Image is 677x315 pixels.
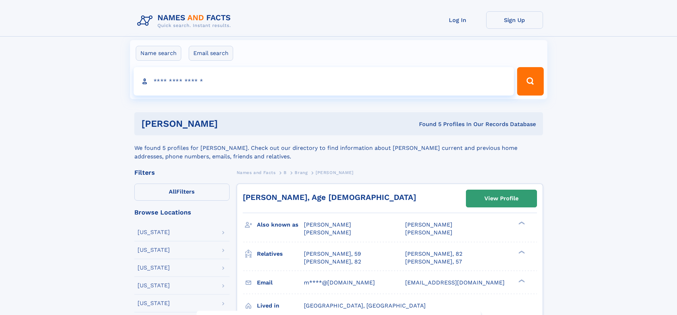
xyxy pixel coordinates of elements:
div: [US_STATE] [138,265,170,271]
a: [PERSON_NAME], 82 [304,258,361,266]
div: [US_STATE] [138,300,170,306]
label: Email search [189,46,233,61]
div: Filters [134,169,230,176]
span: [PERSON_NAME] [304,229,351,236]
img: Logo Names and Facts [134,11,237,31]
a: Log In [429,11,486,29]
span: [PERSON_NAME] [316,170,354,175]
span: [PERSON_NAME] [405,221,452,228]
span: [PERSON_NAME] [405,229,452,236]
div: [US_STATE] [138,229,170,235]
div: We found 5 profiles for [PERSON_NAME]. Check out our directory to find information about [PERSON_... [134,135,543,161]
h3: Email [257,277,304,289]
div: View Profile [484,190,519,207]
label: Filters [134,184,230,201]
a: Sign Up [486,11,543,29]
a: [PERSON_NAME], 59 [304,250,361,258]
div: ❯ [517,278,525,283]
a: B [284,168,287,177]
a: View Profile [466,190,537,207]
span: All [169,188,176,195]
a: [PERSON_NAME], 57 [405,258,462,266]
button: Search Button [517,67,543,96]
h3: Relatives [257,248,304,260]
span: Brang [295,170,307,175]
h1: [PERSON_NAME] [141,119,318,128]
a: Brang [295,168,307,177]
a: [PERSON_NAME], 82 [405,250,462,258]
a: [PERSON_NAME], Age [DEMOGRAPHIC_DATA] [243,193,416,202]
span: [PERSON_NAME] [304,221,351,228]
div: ❯ [517,250,525,254]
h3: Also known as [257,219,304,231]
div: ❯ [517,221,525,226]
a: Names and Facts [237,168,276,177]
span: [GEOGRAPHIC_DATA], [GEOGRAPHIC_DATA] [304,302,426,309]
div: Found 5 Profiles In Our Records Database [318,120,536,128]
label: Name search [136,46,181,61]
input: search input [134,67,514,96]
div: [US_STATE] [138,283,170,288]
span: B [284,170,287,175]
h3: Lived in [257,300,304,312]
div: Browse Locations [134,209,230,216]
span: [EMAIL_ADDRESS][DOMAIN_NAME] [405,279,505,286]
div: [US_STATE] [138,247,170,253]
